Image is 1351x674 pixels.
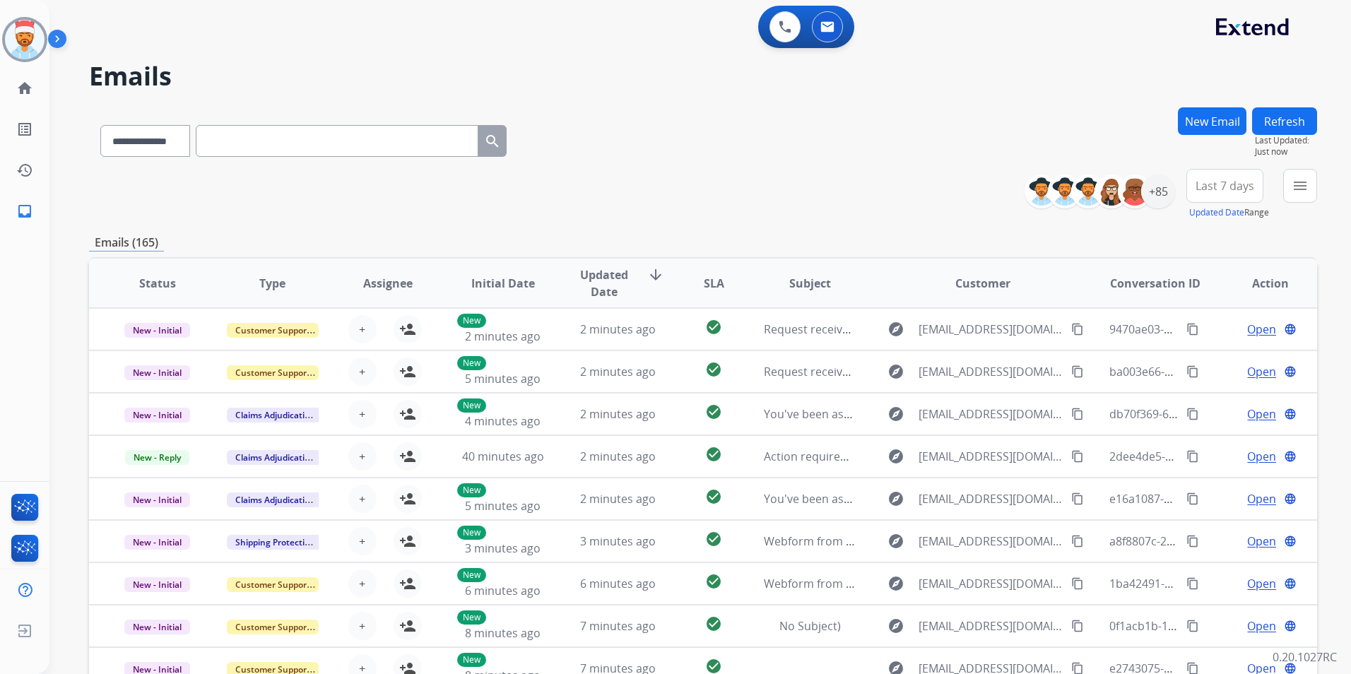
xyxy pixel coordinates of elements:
[705,403,722,420] mat-icon: check_circle
[227,365,319,380] span: Customer Support
[1110,275,1200,292] span: Conversation ID
[705,488,722,505] mat-icon: check_circle
[1071,365,1084,378] mat-icon: content_copy
[764,321,1181,337] span: Request received] Resolve the issue and log your decision. ͏‌ ͏‌ ͏‌ ͏‌ ͏‌ ͏‌ ͏‌ ͏‌ ͏‌ ͏‌ ͏‌ ͏‌ ͏‌...
[1255,146,1317,158] span: Just now
[124,620,190,634] span: New - Initial
[1247,617,1276,634] span: Open
[125,450,189,465] span: New - Reply
[124,365,190,380] span: New - Initial
[1196,183,1254,189] span: Last 7 days
[1284,492,1297,505] mat-icon: language
[1186,323,1199,336] mat-icon: content_copy
[764,364,1181,379] span: Request received] Resolve the issue and log your decision. ͏‌ ͏‌ ͏‌ ͏‌ ͏‌ ͏‌ ͏‌ ͏‌ ͏‌ ͏‌ ͏‌ ͏‌ ͏‌...
[887,321,904,338] mat-icon: explore
[1109,533,1319,549] span: a8f8807c-29f4-48d6-a092-9b5520f036a0
[1071,620,1084,632] mat-icon: content_copy
[1284,535,1297,548] mat-icon: language
[227,323,319,338] span: Customer Support
[1071,577,1084,590] mat-icon: content_copy
[5,20,45,59] img: avatar
[1186,492,1199,505] mat-icon: content_copy
[399,533,416,550] mat-icon: person_add
[580,321,656,337] span: 2 minutes ago
[580,449,656,464] span: 2 minutes ago
[1247,448,1276,465] span: Open
[1284,365,1297,378] mat-icon: language
[348,400,377,428] button: +
[399,321,416,338] mat-icon: person_add
[705,319,722,336] mat-icon: check_circle
[580,364,656,379] span: 2 minutes ago
[955,275,1010,292] span: Customer
[1186,620,1199,632] mat-icon: content_copy
[1186,365,1199,378] mat-icon: content_copy
[1247,533,1276,550] span: Open
[16,162,33,179] mat-icon: history
[16,80,33,97] mat-icon: home
[887,448,904,465] mat-icon: explore
[1189,207,1244,218] button: Updated Date
[348,357,377,386] button: +
[227,577,319,592] span: Customer Support
[1284,450,1297,463] mat-icon: language
[457,653,486,667] p: New
[348,485,377,513] button: +
[359,575,365,592] span: +
[457,483,486,497] p: New
[124,408,190,422] span: New - Initial
[1186,577,1199,590] mat-icon: content_copy
[359,448,365,465] span: +
[139,275,176,292] span: Status
[887,617,904,634] mat-icon: explore
[457,398,486,413] p: New
[887,490,904,507] mat-icon: explore
[399,575,416,592] mat-icon: person_add
[1284,408,1297,420] mat-icon: language
[348,527,377,555] button: +
[919,448,1063,465] span: [EMAIL_ADDRESS][DOMAIN_NAME]
[348,442,377,471] button: +
[764,449,1064,464] span: Action required: Extend claim approved for replacement
[457,568,486,582] p: New
[1109,321,1324,337] span: 9470ae03-b094-400c-a498-a3e3416f3cd7
[779,618,841,634] span: No Subject)
[764,406,1201,422] span: You've been assigned a new service order: 9a5451c1-6395-4f7a-8357-6f6e06964fb8
[227,620,319,634] span: Customer Support
[1109,364,1328,379] span: ba003e66-0b3d-4d5d-a579-0bcb9f4aa4ae
[1255,135,1317,146] span: Last Updated:
[124,577,190,592] span: New - Initial
[887,363,904,380] mat-icon: explore
[1071,492,1084,505] mat-icon: content_copy
[1109,576,1323,591] span: 1ba42491-c6b0-4fbd-a038-546146105f53
[89,62,1317,90] h2: Emails
[465,625,541,641] span: 8 minutes ago
[764,491,1207,507] span: You've been assigned a new service order: 9ab359ab-eb6d-4f54-8537-986945acdafa
[348,569,377,598] button: +
[1247,575,1276,592] span: Open
[484,133,501,150] mat-icon: search
[259,275,285,292] span: Type
[764,533,1084,549] span: Webform from [EMAIL_ADDRESS][DOMAIN_NAME] on [DATE]
[227,450,324,465] span: Claims Adjudication
[1071,535,1084,548] mat-icon: content_copy
[647,266,664,283] mat-icon: arrow_downward
[457,610,486,625] p: New
[1186,535,1199,548] mat-icon: content_copy
[1202,259,1317,308] th: Action
[471,275,535,292] span: Initial Date
[1284,620,1297,632] mat-icon: language
[348,315,377,343] button: +
[1284,577,1297,590] mat-icon: language
[227,492,324,507] span: Claims Adjudication
[227,535,324,550] span: Shipping Protection
[1071,408,1084,420] mat-icon: content_copy
[465,583,541,598] span: 6 minutes ago
[1109,618,1319,634] span: 0f1acb1b-1f28-42ff-985e-d4c8284da1dd
[359,617,365,634] span: +
[227,408,324,422] span: Claims Adjudication
[1247,363,1276,380] span: Open
[1189,206,1269,218] span: Range
[705,573,722,590] mat-icon: check_circle
[919,363,1063,380] span: [EMAIL_ADDRESS][DOMAIN_NAME]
